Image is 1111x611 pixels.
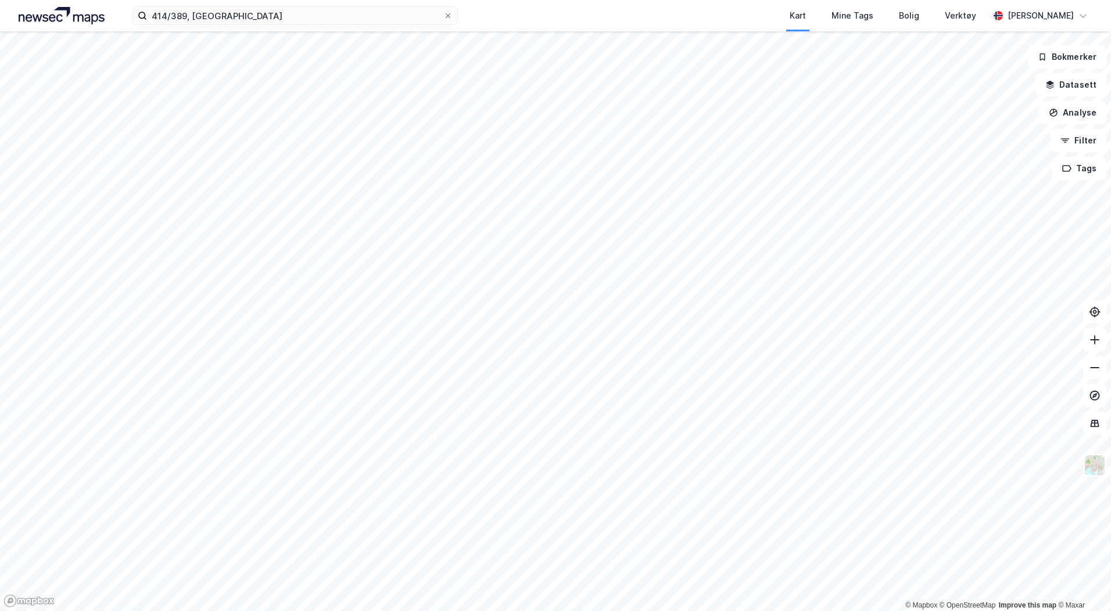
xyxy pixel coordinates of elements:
a: Mapbox [905,601,937,609]
input: Søk på adresse, matrikkel, gårdeiere, leietakere eller personer [147,7,443,24]
img: Z [1084,454,1106,476]
div: Kontrollprogram for chat [1053,555,1111,611]
button: Datasett [1035,73,1106,96]
div: Bolig [899,9,919,23]
button: Analyse [1039,101,1106,124]
div: Mine Tags [832,9,873,23]
div: Kart [790,9,806,23]
button: Filter [1051,129,1106,152]
iframe: Chat Widget [1053,555,1111,611]
a: Mapbox homepage [3,594,55,608]
img: logo.a4113a55bc3d86da70a041830d287a7e.svg [19,7,105,24]
a: OpenStreetMap [940,601,996,609]
button: Bokmerker [1028,45,1106,69]
button: Tags [1052,157,1106,180]
div: Verktøy [945,9,976,23]
a: Improve this map [999,601,1056,609]
div: [PERSON_NAME] [1008,9,1074,23]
